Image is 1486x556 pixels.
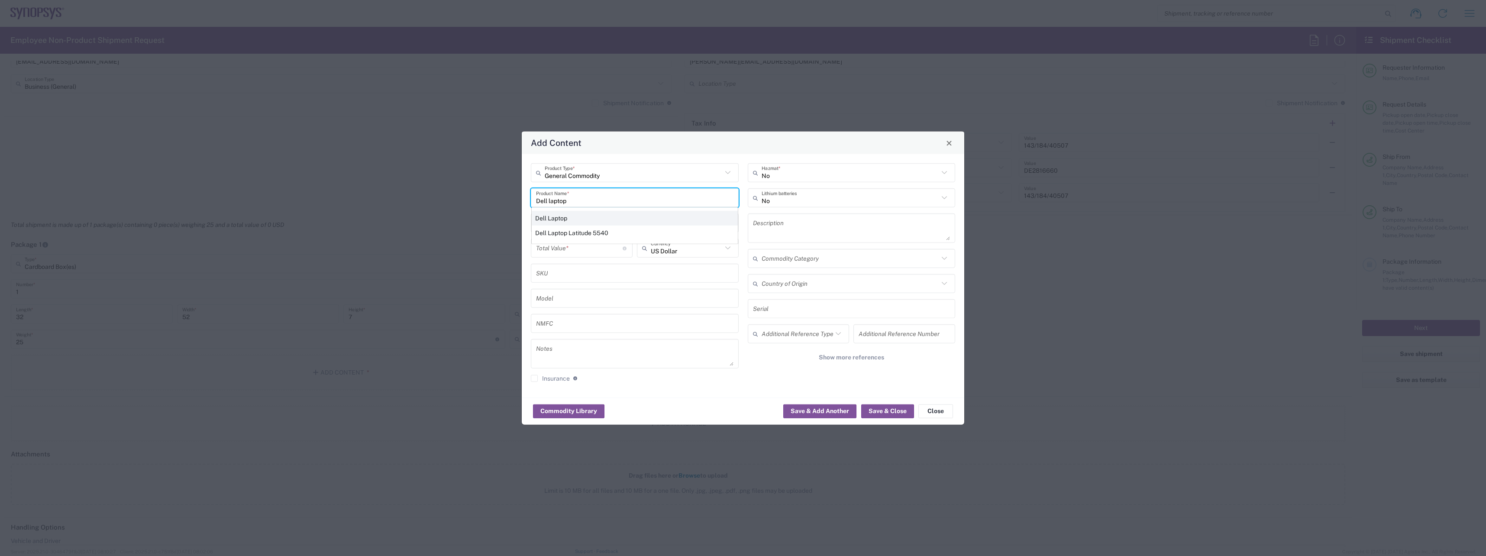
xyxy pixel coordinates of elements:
[533,404,604,418] button: Commodity Library
[918,404,953,418] button: Close
[943,137,955,149] button: Close
[819,353,884,362] span: Show more references
[532,211,738,226] div: Dell Laptop
[531,136,581,149] h4: Add Content
[861,404,914,418] button: Save & Close
[532,226,738,240] div: Dell Laptop Latitude 5540
[783,404,856,418] button: Save & Add Another
[531,375,570,382] label: Insurance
